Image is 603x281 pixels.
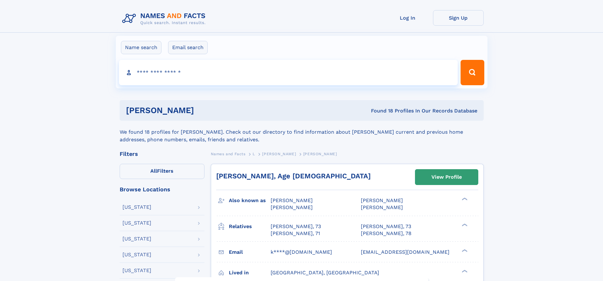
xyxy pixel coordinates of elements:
label: Filters [120,164,204,179]
h3: Relatives [229,221,271,232]
div: We found 18 profiles for [PERSON_NAME]. Check out our directory to find information about [PERSON... [120,121,484,144]
a: Names and Facts [211,150,246,158]
span: [PERSON_NAME] [361,204,403,210]
a: [PERSON_NAME], 71 [271,230,320,237]
div: ❯ [460,223,468,227]
div: [US_STATE] [122,205,151,210]
span: [PERSON_NAME] [271,204,313,210]
div: ❯ [460,269,468,273]
img: Logo Names and Facts [120,10,211,27]
div: View Profile [431,170,462,184]
div: [US_STATE] [122,268,151,273]
a: [PERSON_NAME], 78 [361,230,411,237]
label: Name search [121,41,161,54]
a: [PERSON_NAME], 73 [271,223,321,230]
button: Search Button [461,60,484,85]
div: Browse Locations [120,187,204,192]
a: [PERSON_NAME], Age [DEMOGRAPHIC_DATA] [216,172,371,180]
a: Log In [382,10,433,26]
span: [GEOGRAPHIC_DATA], [GEOGRAPHIC_DATA] [271,270,379,276]
span: All [150,168,157,174]
h3: Lived in [229,267,271,278]
span: [EMAIL_ADDRESS][DOMAIN_NAME] [361,249,449,255]
div: ❯ [460,248,468,252]
a: View Profile [415,169,478,185]
input: search input [119,60,458,85]
label: Email search [168,41,208,54]
h3: Email [229,247,271,258]
div: [US_STATE] [122,220,151,226]
a: L [253,150,255,158]
h3: Also known as [229,195,271,206]
div: Filters [120,151,204,157]
span: [PERSON_NAME] [271,197,313,203]
span: [PERSON_NAME] [361,197,403,203]
span: [PERSON_NAME] [303,152,337,156]
span: L [253,152,255,156]
a: Sign Up [433,10,484,26]
a: [PERSON_NAME], 73 [361,223,411,230]
div: [US_STATE] [122,252,151,257]
div: Found 18 Profiles In Our Records Database [282,107,477,114]
span: [PERSON_NAME] [262,152,296,156]
a: [PERSON_NAME] [262,150,296,158]
h1: [PERSON_NAME] [126,106,283,114]
div: [US_STATE] [122,236,151,241]
div: ❯ [460,197,468,201]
